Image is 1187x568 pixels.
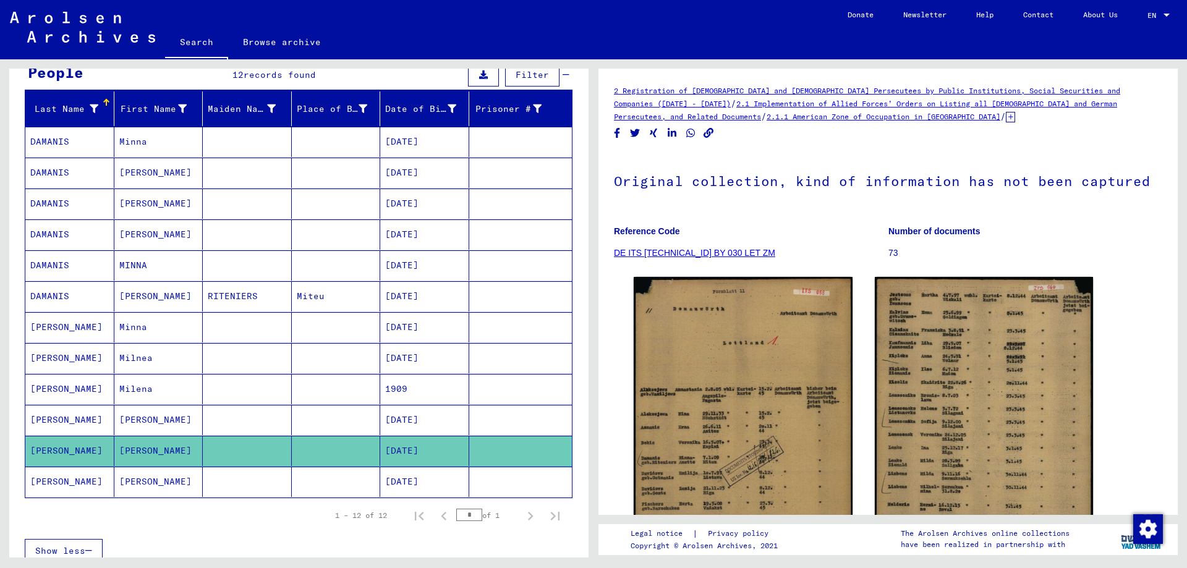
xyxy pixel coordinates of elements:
[380,250,469,281] mat-cell: [DATE]
[456,509,518,521] div: of 1
[28,61,83,83] div: People
[114,158,203,188] mat-cell: [PERSON_NAME]
[297,99,383,119] div: Place of Birth
[380,91,469,126] mat-header-cell: Date of Birth
[380,281,469,312] mat-cell: [DATE]
[614,248,775,258] a: DE ITS [TECHNICAL_ID] BY 030 LET ZM
[474,103,542,116] div: Prisoner #
[25,405,114,435] mat-cell: [PERSON_NAME]
[208,99,291,119] div: Maiden Name
[30,99,114,119] div: Last Name
[35,545,85,556] span: Show less
[698,527,783,540] a: Privacy policy
[25,467,114,497] mat-cell: [PERSON_NAME]
[114,281,203,312] mat-cell: [PERSON_NAME]
[25,343,114,373] mat-cell: [PERSON_NAME]
[1000,111,1006,122] span: /
[380,436,469,466] mat-cell: [DATE]
[614,153,1162,207] h1: Original collection, kind of information has not been captured
[25,374,114,404] mat-cell: [PERSON_NAME]
[244,69,316,80] span: records found
[30,103,98,116] div: Last Name
[631,540,783,551] p: Copyright © Arolsen Archives, 2021
[614,86,1120,108] a: 2 Registration of [DEMOGRAPHIC_DATA] and [DEMOGRAPHIC_DATA] Persecutees by Public Institutions, S...
[505,63,559,87] button: Filter
[702,125,715,141] button: Copy link
[614,226,680,236] b: Reference Code
[25,127,114,157] mat-cell: DAMANIS
[731,98,736,109] span: /
[380,219,469,250] mat-cell: [DATE]
[543,503,568,528] button: Last page
[119,99,203,119] div: First Name
[25,539,103,562] button: Show less
[114,127,203,157] mat-cell: Minna
[297,103,368,116] div: Place of Birth
[232,69,244,80] span: 12
[114,219,203,250] mat-cell: [PERSON_NAME]
[432,503,456,528] button: Previous page
[380,467,469,497] mat-cell: [DATE]
[292,281,381,312] mat-cell: Miteu
[292,91,381,126] mat-header-cell: Place of Birth
[407,503,432,528] button: First page
[888,226,981,236] b: Number of documents
[385,103,456,116] div: Date of Birth
[203,281,292,312] mat-cell: RITENIERS
[516,69,549,80] span: Filter
[380,343,469,373] mat-cell: [DATE]
[228,27,336,57] a: Browse archive
[380,374,469,404] mat-cell: 1909
[114,436,203,466] mat-cell: [PERSON_NAME]
[114,343,203,373] mat-cell: Milnea
[380,312,469,342] mat-cell: [DATE]
[114,405,203,435] mat-cell: [PERSON_NAME]
[684,125,697,141] button: Share on WhatsApp
[165,27,228,59] a: Search
[208,103,276,116] div: Maiden Name
[469,91,572,126] mat-header-cell: Prisoner #
[25,436,114,466] mat-cell: [PERSON_NAME]
[629,125,642,141] button: Share on Twitter
[767,112,1000,121] a: 2.1.1 American Zone of Occupation in [GEOGRAPHIC_DATA]
[119,103,187,116] div: First Name
[1118,523,1165,554] img: yv_logo.png
[114,91,203,126] mat-header-cell: First Name
[1147,11,1156,20] mat-select-trigger: EN
[114,189,203,219] mat-cell: [PERSON_NAME]
[380,189,469,219] mat-cell: [DATE]
[385,99,472,119] div: Date of Birth
[631,527,783,540] div: |
[380,405,469,435] mat-cell: [DATE]
[647,125,660,141] button: Share on Xing
[114,467,203,497] mat-cell: [PERSON_NAME]
[901,528,1070,539] p: The Arolsen Archives online collections
[1133,514,1162,543] div: Zustimmung ändern
[10,12,155,43] img: Arolsen_neg.svg
[888,247,1162,260] p: 73
[1133,514,1163,544] img: Zustimmung ändern
[114,250,203,281] mat-cell: MINNA
[761,111,767,122] span: /
[474,99,558,119] div: Prisoner #
[25,312,114,342] mat-cell: [PERSON_NAME]
[25,189,114,219] mat-cell: DAMANIS
[25,91,114,126] mat-header-cell: Last Name
[25,281,114,312] mat-cell: DAMANIS
[25,250,114,281] mat-cell: DAMANIS
[901,539,1070,550] p: have been realized in partnership with
[666,125,679,141] button: Share on LinkedIn
[114,312,203,342] mat-cell: Minna
[380,127,469,157] mat-cell: [DATE]
[380,158,469,188] mat-cell: [DATE]
[631,527,692,540] a: Legal notice
[25,219,114,250] mat-cell: DAMANIS
[335,510,387,521] div: 1 – 12 of 12
[614,99,1117,121] a: 2.1 Implementation of Allied Forces’ Orders on Listing all [DEMOGRAPHIC_DATA] and German Persecut...
[203,91,292,126] mat-header-cell: Maiden Name
[611,125,624,141] button: Share on Facebook
[114,374,203,404] mat-cell: Milena
[518,503,543,528] button: Next page
[25,158,114,188] mat-cell: DAMANIS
